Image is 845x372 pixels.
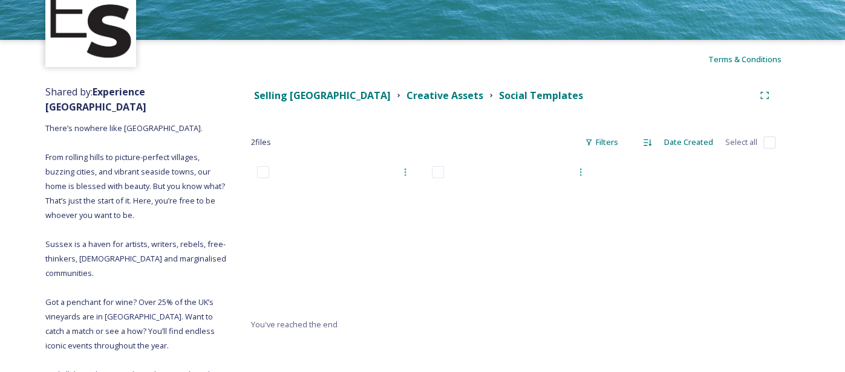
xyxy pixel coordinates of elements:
strong: Social Templates [499,89,583,102]
span: You've reached the end [251,319,338,330]
strong: Experience [GEOGRAPHIC_DATA] [45,85,146,114]
span: Shared by: [45,85,146,114]
strong: Creative Assets [406,89,483,102]
span: Select all [725,136,757,148]
a: Terms & Conditions [708,52,800,66]
iframe: msdoc-iframe [426,160,594,311]
span: Terms & Conditions [708,54,781,65]
iframe: msdoc-iframe [251,160,419,311]
div: Filters [579,130,624,154]
strong: Selling [GEOGRAPHIC_DATA] [254,89,391,102]
div: Date Created [658,130,719,154]
span: 2 file s [251,136,271,148]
